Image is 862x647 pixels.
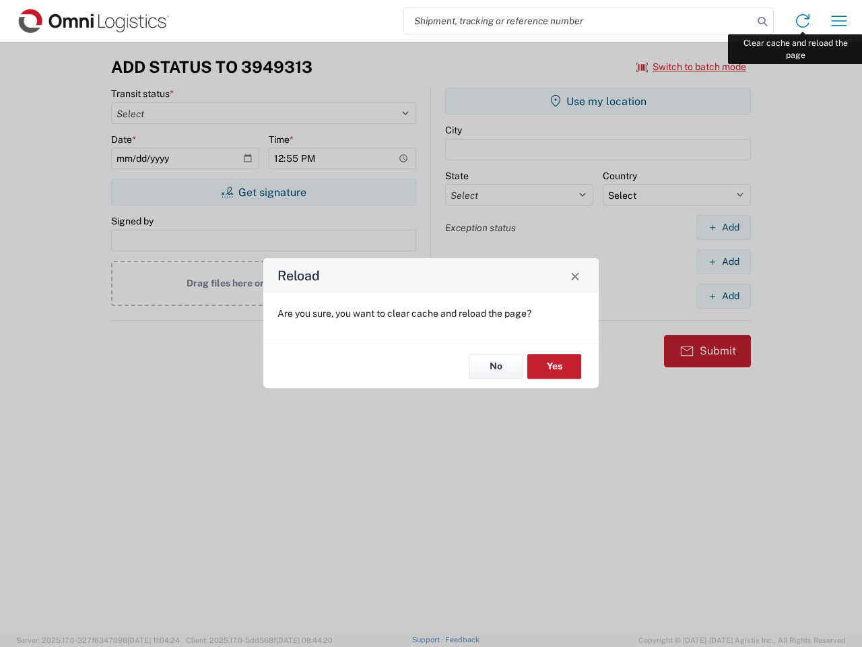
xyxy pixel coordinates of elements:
p: Are you sure, you want to clear cache and reload the page? [277,307,585,319]
input: Shipment, tracking or reference number [404,8,753,34]
button: No [469,354,523,379]
button: Close [566,266,585,285]
h4: Reload [277,266,320,286]
button: Yes [527,354,581,379]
